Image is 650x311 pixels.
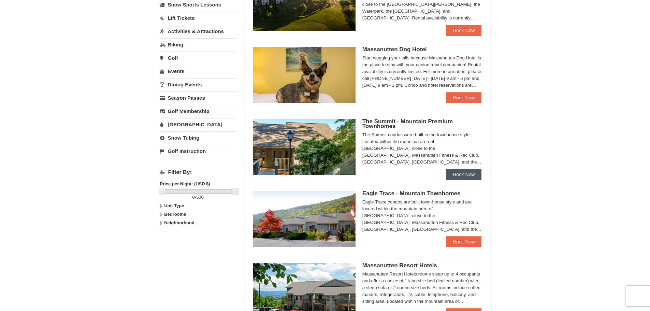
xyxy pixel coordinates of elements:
[160,194,236,201] label: -
[362,55,482,89] div: Start wagging your tails because Massanutten Dog Hotel is the place to stay with your canine trav...
[160,38,236,51] a: Biking
[160,118,236,131] a: [GEOGRAPHIC_DATA]
[196,195,204,200] span: 500
[164,212,186,217] strong: Bedrooms
[446,92,482,103] a: Book Now
[446,236,482,247] a: Book Now
[362,199,482,233] div: Eagle Trace condos are built town-house style and are located within the mountain area of [GEOGRA...
[164,220,194,225] strong: Neighborhood
[160,91,236,104] a: Season Passes
[446,25,482,36] a: Book Now
[446,169,482,180] a: Book Now
[164,203,184,208] strong: Unit Type
[362,271,482,305] div: Massanutten Resort Hotels rooms sleep up to 4 occupants and offer a choice of 1 king size bed (li...
[160,181,210,186] strong: Price per Night: (USD $)
[160,131,236,144] a: Snow Tubing
[362,190,461,197] span: Eagle Trace - Mountain Townhomes
[362,131,482,166] div: The Summit condos were built in the townhouse style. Located within the mountain area of [GEOGRAP...
[253,191,356,247] img: 19218983-1-9b289e55.jpg
[160,25,236,38] a: Activities & Attractions
[160,12,236,24] a: Lift Tickets
[160,105,236,117] a: Golf Membership
[253,47,356,103] img: 27428181-5-81c892a3.jpg
[362,118,453,129] span: The Summit - Mountain Premium Townhomes
[160,78,236,91] a: Dining Events
[160,65,236,77] a: Events
[160,169,236,175] h4: Filter By:
[362,46,427,53] span: Massanutten Dog Hotel
[160,145,236,157] a: Golf Instruction
[160,52,236,64] a: Golf
[192,195,195,200] span: 0
[362,262,437,269] span: Massanutten Resort Hotels
[253,119,356,175] img: 19219034-1-0eee7e00.jpg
